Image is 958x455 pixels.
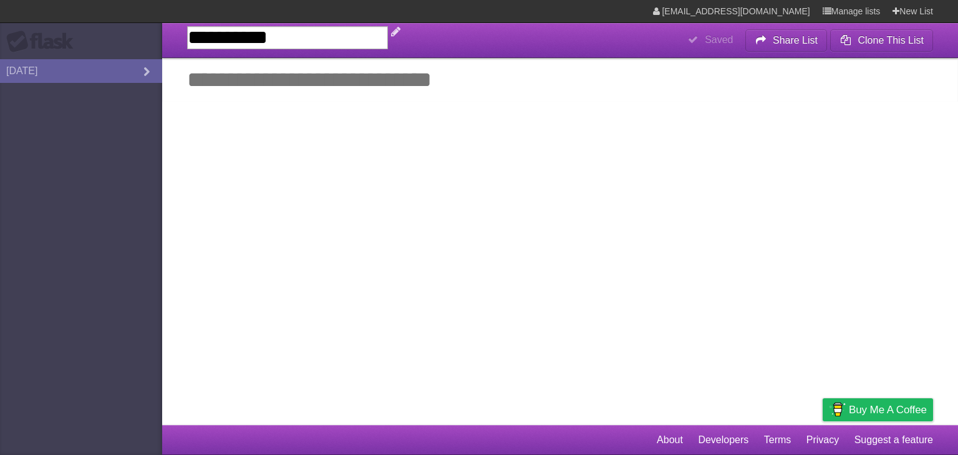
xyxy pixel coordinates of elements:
[858,35,924,45] b: Clone This List
[764,428,791,452] a: Terms
[823,398,933,421] a: Buy me a coffee
[854,428,933,452] a: Suggest a feature
[773,35,818,45] b: Share List
[806,428,839,452] a: Privacy
[849,399,927,421] span: Buy me a coffee
[745,29,828,52] button: Share List
[6,31,81,53] div: Flask
[705,34,733,45] b: Saved
[829,399,846,420] img: Buy me a coffee
[698,428,748,452] a: Developers
[830,29,933,52] button: Clone This List
[657,428,683,452] a: About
